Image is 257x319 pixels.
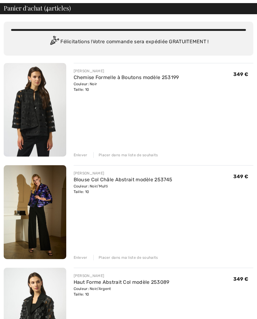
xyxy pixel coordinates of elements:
div: Félicitations ! Votre commande sera expédiée GRATUITEMENT ! [11,36,246,48]
span: 349 € [233,174,249,179]
div: Enlever [74,152,88,158]
span: 349 € [233,276,249,282]
img: Congratulation2.svg [48,36,60,48]
a: Chemise Formelle à Boutons modèle 253199 [74,74,179,80]
div: Placer dans ma liste de souhaits [93,255,158,260]
div: [PERSON_NAME] [74,273,169,279]
a: Haut Forme Abstrait Col modèle 253089 [74,279,169,285]
div: [PERSON_NAME] [74,170,173,176]
div: Couleur: Noir/Argent Taille: 10 [74,286,169,297]
div: Couleur: Noir Taille: 10 [74,81,179,92]
img: Blouse Col Châle Abstrait modèle 253745 [4,165,66,259]
a: Blouse Col Châle Abstrait modèle 253745 [74,177,173,183]
span: 4 [46,3,49,11]
img: Chemise Formelle à Boutons modèle 253199 [4,63,66,157]
div: Placer dans ma liste de souhaits [93,152,158,158]
div: Couleur: Noir/Multi Taille: 10 [74,183,173,195]
span: Panier d'achat ( articles) [4,5,71,11]
div: [PERSON_NAME] [74,68,179,74]
div: Enlever [74,255,88,260]
span: 349 € [233,71,249,77]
